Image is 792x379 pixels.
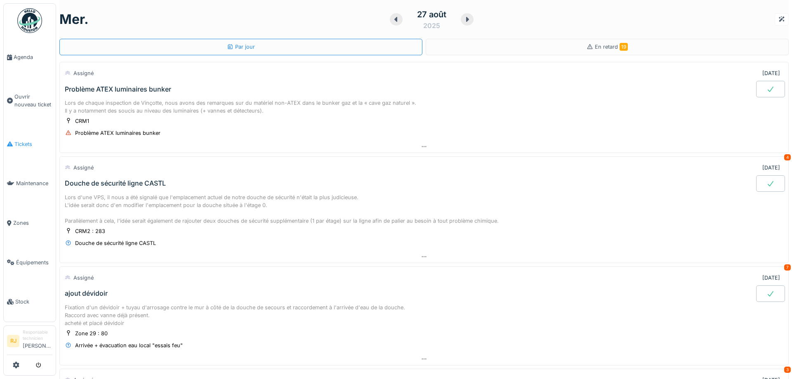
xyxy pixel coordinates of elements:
[7,335,19,347] li: RJ
[762,69,780,77] div: [DATE]
[16,179,52,187] span: Maintenance
[423,21,440,31] div: 2025
[784,367,791,373] div: 3
[13,219,52,227] span: Zones
[4,164,56,203] a: Maintenance
[784,264,791,271] div: 7
[65,304,783,327] div: Fixation d'un dévidoir + tuyau d'arrosage contre le mur à côté de la douche de secours et raccord...
[417,8,446,21] div: 27 août
[620,43,628,51] span: 19
[4,38,56,77] a: Agenda
[65,193,783,225] div: Lors d'une VPS, il nous a été signalé que l'emplacement actuel de notre douche de sécurité n'étai...
[75,129,160,137] div: Problème ATEX luminaires bunker
[4,203,56,243] a: Zones
[4,243,56,282] a: Équipements
[595,44,628,50] span: En retard
[762,164,780,172] div: [DATE]
[73,164,94,172] div: Assigné
[75,117,89,125] div: CRM1
[7,329,52,355] a: RJ Responsable technicien[PERSON_NAME]
[65,179,166,187] div: Douche de sécurité ligne CASTL
[762,274,780,282] div: [DATE]
[65,85,171,93] div: Problème ATEX luminaires bunker
[75,239,156,247] div: Douche de sécurité ligne CASTL
[4,125,56,164] a: Tickets
[17,8,42,33] img: Badge_color-CXgf-gQk.svg
[16,259,52,266] span: Équipements
[65,99,783,115] div: Lors de chaque inspection de Vinçotte, nous avons des remarques sur du matériel non-ATEX dans le ...
[73,274,94,282] div: Assigné
[59,12,89,27] h1: mer.
[14,93,52,108] span: Ouvrir nouveau ticket
[75,330,108,337] div: Zone 29 : 80
[75,341,183,349] div: Arrivée + évacuation eau local "essais feu"
[227,43,255,51] div: Par jour
[4,282,56,322] a: Stock
[15,298,52,306] span: Stock
[784,154,791,160] div: 4
[65,290,108,297] div: ajout dévidoir
[14,53,52,61] span: Agenda
[73,69,94,77] div: Assigné
[14,140,52,148] span: Tickets
[23,329,52,342] div: Responsable technicien
[4,77,56,125] a: Ouvrir nouveau ticket
[23,329,52,353] li: [PERSON_NAME]
[75,227,105,235] div: CRM2 : 283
